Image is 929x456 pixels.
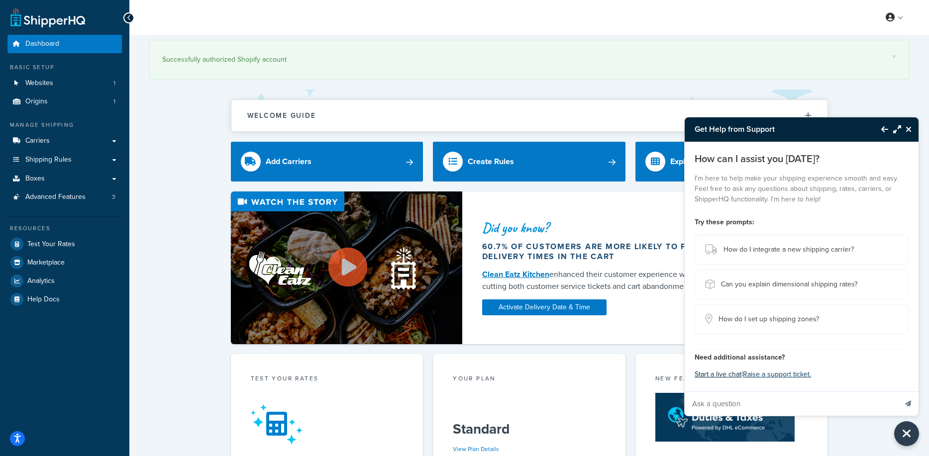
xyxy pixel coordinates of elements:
[721,277,857,291] span: Can you explain dimensional shipping rates?
[685,117,871,141] h3: Get Help from Support
[453,421,606,437] h5: Standard
[7,188,122,206] a: Advanced Features3
[433,142,625,182] a: Create Rules
[871,118,888,141] button: Back to Resource Center
[27,240,75,249] span: Test Your Rates
[113,79,115,88] span: 1
[695,217,909,227] h4: Try these prompts:
[901,123,919,135] button: Close Resource Center
[25,193,86,201] span: Advanced Features
[7,254,122,272] a: Marketplace
[7,92,122,111] a: Origins1
[695,352,909,363] h4: Need additional assistance?
[655,374,808,385] div: New Feature
[695,152,909,166] p: How can I assist you [DATE]?
[453,445,499,454] a: View Plan Details
[231,100,827,131] button: Welcome Guide
[7,224,122,233] div: Resources
[7,63,122,72] div: Basic Setup
[112,193,115,201] span: 3
[7,35,122,53] a: Dashboard
[695,173,909,204] p: I'm here to help make your shipping experience smooth and easy. Feel free to ask any questions ab...
[25,156,72,164] span: Shipping Rules
[247,112,316,119] h2: Welcome Guide
[723,243,854,257] span: How do I integrate a new shipping carrier?
[7,170,122,188] a: Boxes
[231,191,462,344] img: Video thumbnail
[719,312,819,326] span: How do I set up shipping zones?
[266,155,311,169] div: Add Carriers
[27,259,65,267] span: Marketplace
[231,142,423,182] a: Add Carriers
[894,421,919,446] button: Close Resource Center
[7,132,122,150] a: Carriers
[482,242,797,262] div: 60.7% of customers are more likely to purchase if they see delivery times in the cart
[482,269,797,292] div: enhanced their customer experience with Delivery Date and Time — cutting both customer service ti...
[25,40,59,48] span: Dashboard
[162,53,896,67] div: Successfully authorized Shopify account
[482,269,549,280] a: Clean Eatz Kitchen
[113,97,115,106] span: 1
[27,295,60,304] span: Help Docs
[468,155,514,169] div: Create Rules
[25,175,45,183] span: Boxes
[482,221,797,235] div: Did you know?
[743,369,811,379] a: Raise a support ticket.
[7,74,122,92] a: Websites1
[7,121,122,129] div: Manage Shipping
[7,290,122,308] a: Help Docs
[635,142,828,182] a: Explore Features
[27,277,55,285] span: Analytics
[695,367,741,381] button: Start a live chat
[695,270,909,299] button: Can you explain dimensional shipping rates?
[898,391,919,416] button: Send message
[892,53,896,61] a: ×
[670,155,731,169] div: Explore Features
[482,299,607,315] a: Activate Delivery Date & Time
[7,188,122,206] li: Advanced Features
[7,235,122,253] a: Test Your Rates
[685,392,897,416] input: Ask a question
[695,235,909,265] button: How do I integrate a new shipping carrier?
[25,97,48,106] span: Origins
[251,374,404,385] div: Test your rates
[7,272,122,290] a: Analytics
[888,118,901,141] button: Maximize Resource Center
[453,374,606,385] div: Your Plan
[7,151,122,169] a: Shipping Rules
[695,304,909,334] button: How do I set up shipping zones?
[25,79,53,88] span: Websites
[695,367,909,381] p: |
[7,92,122,111] li: Origins
[25,137,50,145] span: Carriers
[7,74,122,92] li: Websites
